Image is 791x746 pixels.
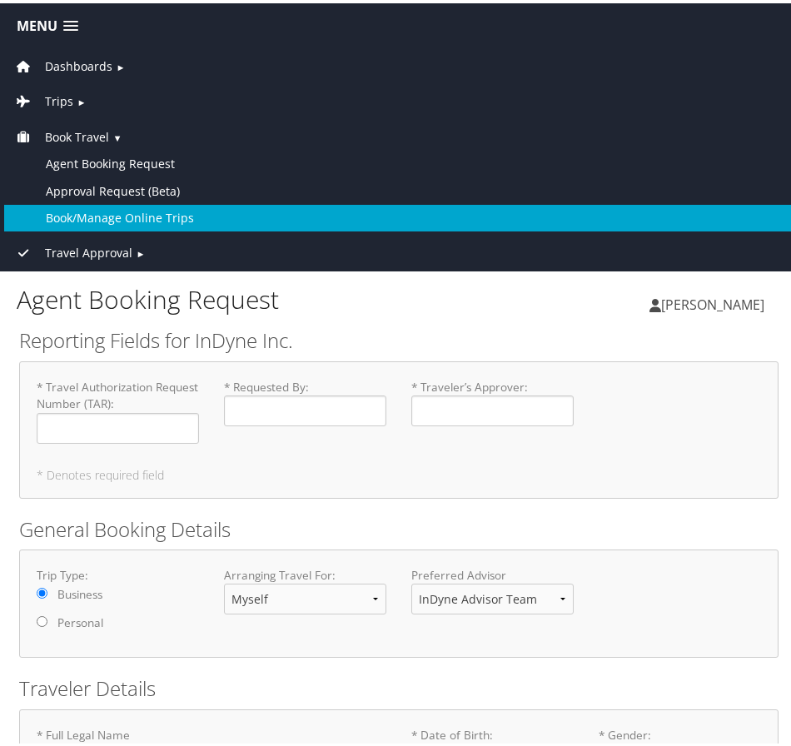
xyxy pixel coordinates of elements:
[224,375,386,423] label: * Requested By :
[224,564,386,580] label: Arranging Travel For:
[136,244,145,256] span: ►
[37,564,199,580] label: Trip Type:
[411,375,574,423] label: * Traveler’s Approver :
[12,126,109,142] a: Book Travel
[12,241,132,257] a: Travel Approval
[19,671,779,699] h2: Traveler Details
[77,92,86,105] span: ►
[12,55,112,71] a: Dashboards
[8,9,87,37] a: Menu
[37,466,761,478] h5: * Denotes required field
[661,292,764,311] span: [PERSON_NAME]
[12,90,73,106] a: Trips
[112,128,122,141] span: ▼
[17,279,399,314] h1: Agent Booking Request
[411,392,574,423] input: * Traveler’s Approver:
[37,410,199,440] input: * Travel Authorization Request Number (TAR):
[17,15,57,31] span: Menu
[411,564,574,580] label: Preferred Advisor
[37,375,199,440] label: * Travel Authorization Request Number (TAR) :
[45,54,112,72] span: Dashboards
[45,241,132,259] span: Travel Approval
[57,611,103,628] label: Personal
[19,323,779,351] h2: Reporting Fields for InDyne Inc.
[224,392,386,423] input: * Requested By:
[45,89,73,107] span: Trips
[116,57,125,70] span: ►
[19,512,779,540] h2: General Booking Details
[57,583,102,599] label: Business
[649,276,781,326] a: [PERSON_NAME]
[45,125,109,143] span: Book Travel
